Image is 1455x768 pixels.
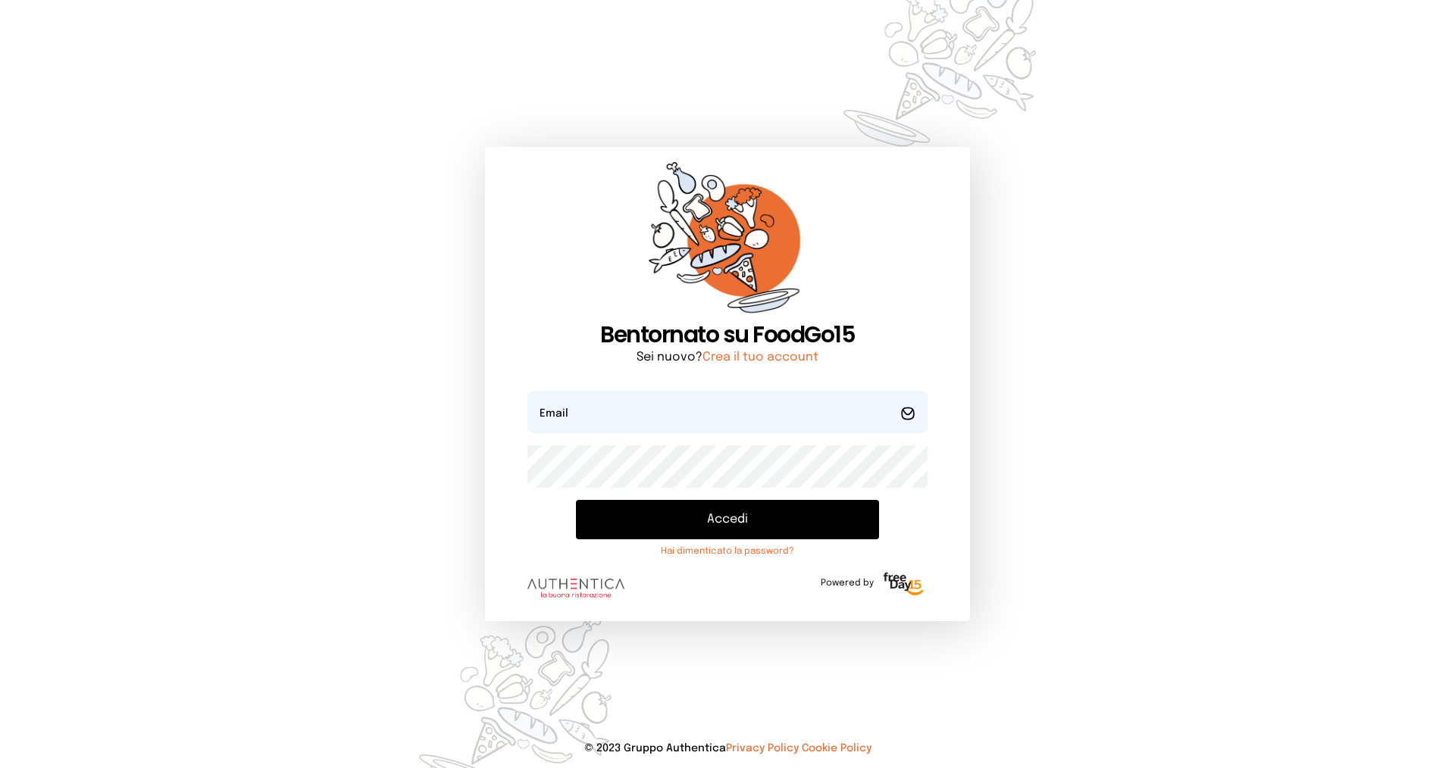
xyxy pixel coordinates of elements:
[527,321,928,348] h1: Bentornato su FoodGo15
[576,545,879,557] a: Hai dimenticato la password?
[24,741,1431,756] p: © 2023 Gruppo Authentica
[726,743,799,754] a: Privacy Policy
[880,570,928,600] img: logo-freeday.3e08031.png
[702,351,818,364] a: Crea il tuo account
[821,577,874,589] span: Powered by
[527,579,624,598] img: logo.8f33a47.png
[576,500,879,539] button: Accedi
[527,348,928,367] p: Sei nuovo?
[649,162,806,322] img: sticker-orange.65babaf.png
[802,743,871,754] a: Cookie Policy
